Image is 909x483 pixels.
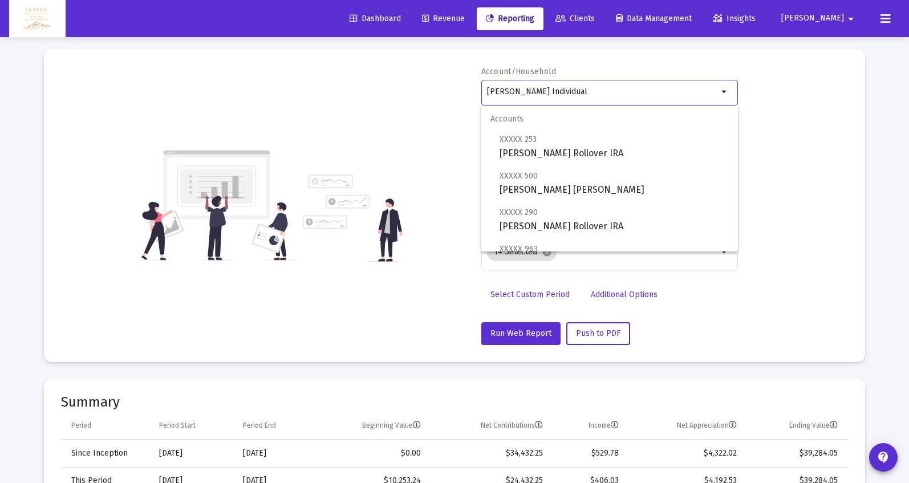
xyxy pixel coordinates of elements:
div: Period [71,421,91,430]
span: XXXXX 500 [500,171,538,181]
mat-icon: arrow_drop_down [718,245,732,259]
input: Search or select an account or household [487,87,718,96]
mat-icon: contact_support [876,450,890,464]
a: Clients [546,7,604,30]
mat-chip: 14 Selected [487,243,557,261]
span: Select Custom Period [490,290,570,299]
img: reporting-alt [303,174,403,262]
span: XXXXX 290 [500,208,538,217]
span: Clients [555,14,595,23]
span: Push to PDF [576,328,620,338]
span: XXXXX 963 [500,244,538,254]
a: Revenue [413,7,474,30]
td: $0.00 [314,440,428,467]
a: Dashboard [340,7,410,30]
div: [DATE] [243,448,306,459]
a: Data Management [607,7,701,30]
mat-icon: cancel [542,247,552,257]
td: Column Ending Value [745,412,848,440]
div: Net Contributions [481,421,543,430]
span: Data Management [616,14,692,23]
div: [DATE] [159,448,227,459]
td: Column Income [551,412,627,440]
td: Column Beginning Value [314,412,428,440]
span: XXXXX 253 [500,135,537,144]
div: Period End [243,421,276,430]
td: Column Period End [235,412,314,440]
span: [PERSON_NAME] Rollover IRA [500,205,729,233]
button: [PERSON_NAME] [768,7,871,30]
div: Net Appreciation [677,421,737,430]
span: Run Web Report [490,328,551,338]
button: Push to PDF [566,322,630,345]
td: Since Inception [61,440,151,467]
span: Revenue [422,14,465,23]
a: Insights [704,7,765,30]
span: [PERSON_NAME] [781,14,844,23]
mat-icon: arrow_drop_down [844,7,858,30]
span: Reporting [486,14,534,23]
div: Period Start [159,421,196,430]
td: $39,284.05 [745,440,848,467]
mat-chip-list: Selection [487,241,718,263]
label: Account/Household [481,67,557,76]
td: $529.78 [551,440,627,467]
mat-card-title: Summary [61,396,848,408]
span: Additional Options [591,290,658,299]
span: Insights [713,14,756,23]
mat-icon: arrow_drop_down [718,85,732,99]
div: Ending Value [789,421,838,430]
a: Reporting [477,7,543,30]
td: Column Period [61,412,151,440]
img: Dashboard [18,7,57,30]
img: reporting [139,149,296,262]
div: Income [589,421,619,430]
span: Accounts [481,105,738,133]
div: Beginning Value [362,421,421,430]
span: [PERSON_NAME] [500,242,729,270]
td: Column Period Start [151,412,235,440]
td: $34,432.25 [429,440,551,467]
span: [PERSON_NAME] Rollover IRA [500,132,729,160]
span: Dashboard [350,14,401,23]
td: Column Net Contributions [429,412,551,440]
button: Run Web Report [481,322,561,345]
td: $4,322.02 [627,440,745,467]
td: Column Net Appreciation [627,412,745,440]
span: [PERSON_NAME] [PERSON_NAME] [500,169,729,197]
